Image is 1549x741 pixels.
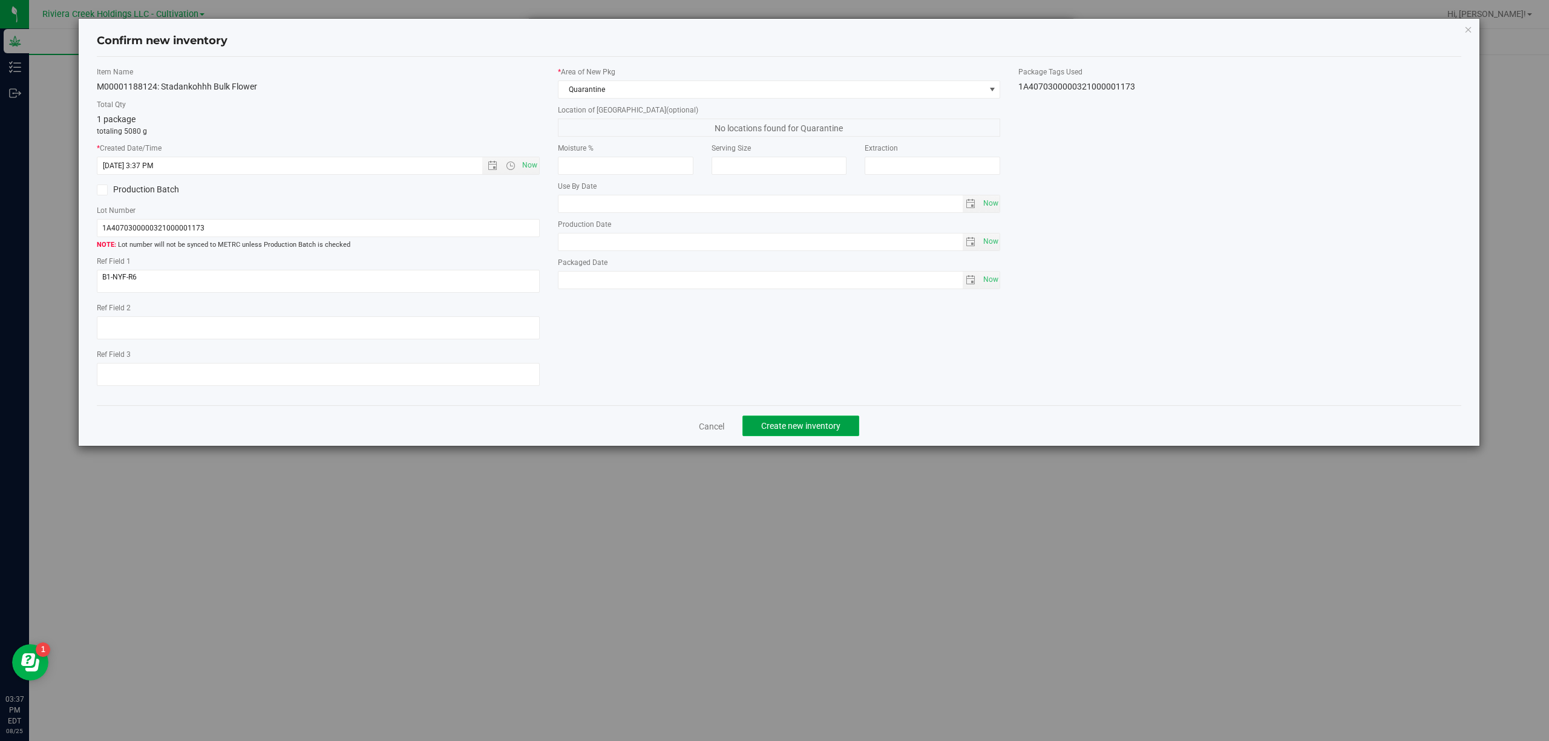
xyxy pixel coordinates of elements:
[97,349,540,360] label: Ref Field 3
[558,81,985,98] span: Quarantine
[97,114,136,124] span: 1 package
[980,233,1001,250] span: Set Current date
[712,143,847,154] label: Serving Size
[666,106,698,114] span: (optional)
[97,302,540,313] label: Ref Field 2
[558,119,1001,137] span: No locations found for Quarantine
[558,219,1001,230] label: Production Date
[558,181,1001,192] label: Use By Date
[761,421,840,431] span: Create new inventory
[97,205,540,216] label: Lot Number
[980,195,1000,212] span: select
[97,67,540,77] label: Item Name
[519,157,540,174] span: Set Current date
[97,99,540,110] label: Total Qty
[97,126,540,137] p: totaling 5080 g
[97,183,309,196] label: Production Batch
[1018,67,1461,77] label: Package Tags Used
[742,416,859,436] button: Create new inventory
[980,233,1000,250] span: select
[963,195,980,212] span: select
[558,257,1001,268] label: Packaged Date
[500,161,520,171] span: Open the time view
[980,272,1000,289] span: select
[980,195,1001,212] span: Set Current date
[558,105,1001,116] label: Location of [GEOGRAPHIC_DATA]
[558,143,693,154] label: Moisture %
[97,33,228,49] h4: Confirm new inventory
[97,80,540,93] div: M00001188124: Stadankohhh Bulk Flower
[97,240,540,250] span: Lot number will not be synced to METRC unless Production Batch is checked
[963,272,980,289] span: select
[558,67,1001,77] label: Area of New Pkg
[1018,80,1461,93] div: 1A4070300000321000001173
[980,271,1001,289] span: Set Current date
[963,233,980,250] span: select
[12,644,48,681] iframe: Resource center
[482,161,503,171] span: Open the date view
[36,642,50,657] iframe: Resource center unread badge
[865,143,1000,154] label: Extraction
[97,256,540,267] label: Ref Field 1
[699,420,724,433] a: Cancel
[97,143,540,154] label: Created Date/Time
